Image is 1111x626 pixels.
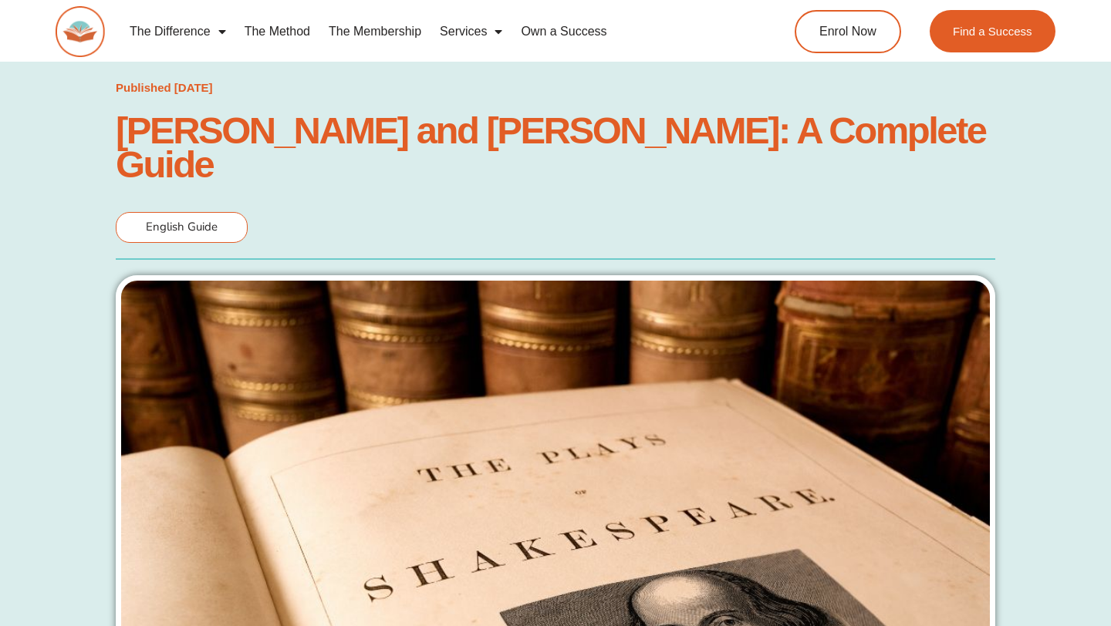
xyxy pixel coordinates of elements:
[116,113,995,181] h1: [PERSON_NAME] and [PERSON_NAME]: A Complete Guide
[512,14,616,49] a: Own a Success
[953,25,1032,37] span: Find a Success
[431,14,512,49] a: Services
[819,25,876,38] span: Enrol Now
[795,10,901,53] a: Enrol Now
[930,10,1055,52] a: Find a Success
[116,81,171,94] span: Published
[235,14,319,49] a: The Method
[146,219,218,234] span: English Guide
[174,81,213,94] time: [DATE]
[116,77,213,99] a: Published [DATE]
[319,14,431,49] a: The Membership
[120,14,235,49] a: The Difference
[120,14,738,49] nav: Menu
